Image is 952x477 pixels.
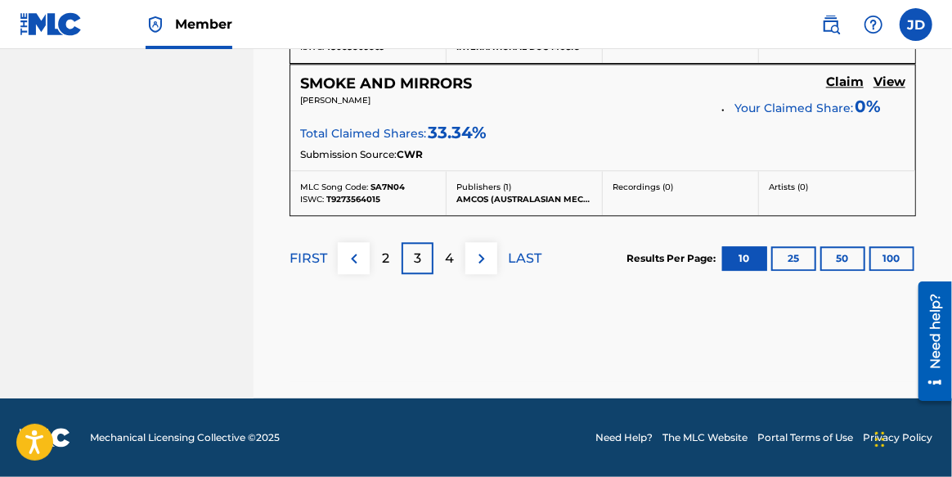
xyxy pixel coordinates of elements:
[820,246,865,271] button: 50
[857,8,890,41] div: Help
[864,15,883,34] img: help
[873,74,905,90] h5: View
[300,74,472,93] h5: SMOKE AND MIRRORS
[300,42,324,52] span: ISWC:
[875,415,885,464] div: Drag
[855,94,881,119] span: 0 %
[869,246,914,271] button: 100
[613,181,748,193] p: Recordings ( 0 )
[290,249,327,268] p: FIRST
[734,100,853,117] span: Your Claimed Share:
[300,147,397,162] span: Submission Source:
[863,430,932,445] a: Privacy Policy
[456,193,592,205] p: AMCOS (AUSTRALASIAN MECHANICAL COPYRIGHT OWNERS SOCIETY)
[456,181,592,193] p: Publishers ( 1 )
[344,249,364,268] img: left
[662,430,748,445] a: The MLC Website
[626,251,720,266] p: Results Per Page:
[20,428,70,448] img: logo
[382,249,389,268] p: 2
[508,249,541,268] p: LAST
[326,194,380,205] span: T9273564015
[300,95,370,106] span: [PERSON_NAME]
[445,249,454,268] p: 4
[821,15,841,34] img: search
[428,120,487,145] span: 33.34 %
[771,246,816,271] button: 25
[146,15,165,34] img: Top Rightsholder
[722,246,767,271] button: 10
[900,8,932,41] div: User Menu
[870,398,952,477] iframe: Chat Widget
[906,276,952,407] iframe: Resource Center
[414,249,421,268] p: 3
[757,430,853,445] a: Portal Terms of Use
[90,430,280,445] span: Mechanical Licensing Collective © 2025
[370,182,405,192] span: SA7N04
[300,194,324,205] span: ISWC:
[595,430,653,445] a: Need Help?
[326,42,384,52] span: T3083809869
[397,147,423,162] span: CWR
[769,181,905,193] p: Artists ( 0 )
[815,8,847,41] a: Public Search
[826,74,864,90] h5: Claim
[873,74,905,92] a: View
[300,182,368,192] span: MLC Song Code:
[175,15,232,34] span: Member
[20,12,83,36] img: MLC Logo
[472,249,492,268] img: right
[300,126,426,141] span: Total Claimed Shares:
